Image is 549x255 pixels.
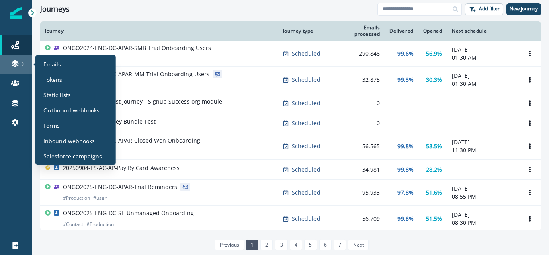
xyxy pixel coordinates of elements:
[40,93,541,113] a: [PERSON_NAME] Test Journey - Signup Success org moduleScheduled0---Options
[452,219,514,227] p: 08:30 PM
[63,137,200,145] p: ONGO2024-ENG-DC-APAR-Closed Won Onboarding
[337,142,380,150] div: 56,565
[423,28,442,34] div: Opened
[337,119,380,127] div: 0
[423,99,442,107] div: -
[40,67,541,93] a: ONGO2024-ENG-DC-APAR-MM Trial Onboarding Users#user#ProductionScheduled32,87599.3%30.3%[DATE]01:3...
[319,240,332,250] a: Page 6
[337,215,380,223] div: 56,709
[43,151,102,160] p: Salesforce campaigns
[43,136,95,145] p: Inbound webhooks
[39,58,113,70] a: Emails
[523,213,536,225] button: Options
[292,142,320,150] p: Scheduled
[337,25,380,37] div: Emails processed
[290,240,302,250] a: Page 4
[63,194,90,202] p: # Production
[452,193,514,201] p: 08:55 PM
[348,240,368,250] a: Next page
[523,74,536,86] button: Options
[40,160,541,180] a: 20250904-ES-AC-AP-Pay By Card AwarenessScheduled34,98199.8%28.2%-Options
[40,41,541,67] a: ONGO2024-ENG-DC-APAR-SMB Trial Onboarding Users#user#ProductionScheduled290,84899.6%56.9%[DATE]01...
[397,76,414,84] p: 99.3%
[260,240,273,250] a: Page 2
[389,99,413,107] div: -
[337,166,380,174] div: 34,981
[292,99,320,107] p: Scheduled
[39,89,113,101] a: Static lists
[334,240,346,250] a: Page 7
[63,97,222,106] p: [PERSON_NAME] Test Journey - Signup Success org module
[292,50,320,58] p: Scheduled
[523,97,536,109] button: Options
[246,240,258,250] a: Page 1 is your current page
[63,220,83,228] p: # Contact
[275,240,287,250] a: Page 3
[63,70,209,78] p: ONGO2024-ENG-DC-APAR-MM Trial Onboarding Users
[452,146,514,154] p: 11:30 PM
[523,48,536,60] button: Options
[397,215,414,223] p: 99.8%
[40,180,541,206] a: ONGO2025-ENG-DC-APAR-Trial Reminders#Production#userScheduled95,93397.8%51.6%[DATE]08:55 PMOptions
[43,60,61,68] p: Emails
[213,240,368,250] ul: Pagination
[337,76,380,84] div: 32,875
[452,54,514,62] p: 01:30 AM
[426,76,442,84] p: 30.3%
[292,166,320,174] p: Scheduled
[523,140,536,152] button: Options
[337,189,380,197] div: 95,933
[426,189,442,197] p: 51.6%
[452,46,514,54] p: [DATE]
[63,44,211,52] p: ONGO2024-ENG-DC-APAR-SMB Trial Onboarding Users
[523,187,536,199] button: Options
[43,90,71,99] p: Static lists
[510,6,538,12] p: New journey
[292,215,320,223] p: Scheduled
[39,135,113,147] a: Inbound webhooks
[337,50,380,58] div: 290,848
[292,76,320,84] p: Scheduled
[93,194,107,202] p: # user
[506,3,541,15] button: New journey
[452,99,514,107] p: -
[40,133,541,160] a: ONGO2024-ENG-DC-APAR-Closed Won Onboarding#Production#ContactScheduled56,56599.8%58.5%[DATE]11:30...
[43,106,100,114] p: Outbound webhooks
[389,119,413,127] div: -
[523,117,536,129] button: Options
[426,142,442,150] p: 58.5%
[283,28,328,34] div: Journey type
[426,50,442,58] p: 56.9%
[452,166,514,174] p: -
[39,119,113,131] a: Forms
[39,150,113,162] a: Salesforce campaigns
[452,138,514,146] p: [DATE]
[292,189,320,197] p: Scheduled
[465,3,503,15] button: Add filter
[10,7,22,19] img: Inflection
[423,119,442,127] div: -
[39,104,113,116] a: Outbound webhooks
[452,28,514,34] div: Next schedule
[452,119,514,127] p: -
[389,28,413,34] div: Delivered
[337,99,380,107] div: 0
[63,183,177,191] p: ONGO2025-ENG-DC-APAR-Trial Reminders
[43,75,62,83] p: Tokens
[397,142,414,150] p: 99.8%
[292,119,320,127] p: Scheduled
[426,215,442,223] p: 51.5%
[452,211,514,219] p: [DATE]
[452,72,514,80] p: [DATE]
[63,209,194,217] p: ONGO2025-ENG-DC-SE-Unmanaged Onboarding
[479,6,500,12] p: Add filter
[304,240,317,250] a: Page 5
[40,113,541,133] a: AD Hoc - User Journey Bundle TestScheduled0---Options
[426,166,442,174] p: 28.2%
[397,166,414,174] p: 99.8%
[452,80,514,88] p: 01:30 AM
[39,73,113,85] a: Tokens
[43,121,60,129] p: Forms
[40,206,541,232] a: ONGO2025-ENG-DC-SE-Unmanaged Onboarding#Contact#ProductionScheduled56,70999.8%51.5%[DATE]08:30 PM...
[86,220,114,228] p: # Production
